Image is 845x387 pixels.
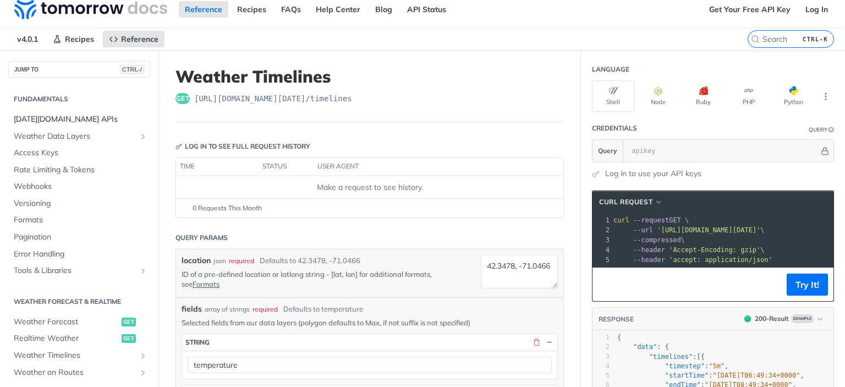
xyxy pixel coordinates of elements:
[180,182,559,193] div: Make a request to see history.
[14,198,147,209] span: Versioning
[8,263,150,279] a: Tools & LibrariesShow subpages for Tools & Libraries
[176,158,259,176] th: time
[8,61,150,78] button: JUMP TOCTRL-/
[175,143,182,150] svg: Key
[401,1,452,18] a: API Status
[598,276,613,293] button: Copy to clipboard
[592,333,610,342] div: 1
[592,140,623,162] button: Query
[103,31,164,47] a: Reference
[544,337,554,347] button: Hide
[8,364,150,381] a: Weather on RoutesShow subpages for Weather on Routes
[182,318,558,328] p: Selected fields from our data layers (polygon defaults to Max, if not suffix is not specified)
[175,93,190,104] span: get
[11,31,44,47] span: v4.0.1
[633,236,681,244] span: --compressed
[8,111,150,128] a: [DATE][DOMAIN_NAME] APIs
[213,256,226,266] div: json
[175,67,564,86] h1: Weather Timelines
[193,203,262,213] span: 0 Requests This Month
[14,350,136,361] span: Weather Timelines
[592,215,611,225] div: 1
[819,145,831,156] button: Hide
[8,212,150,228] a: Formats
[605,168,701,179] a: Log in to use your API keys
[613,246,765,254] span: \
[14,232,147,243] span: Pagination
[531,337,541,347] button: Delete
[637,80,679,112] button: Node
[613,226,765,234] span: \
[617,372,804,379] span: : ,
[592,80,634,112] button: Shell
[185,338,210,346] div: string
[703,1,797,18] a: Get Your Free API Key
[47,31,100,47] a: Recipes
[665,372,709,379] span: "startTime"
[8,297,150,307] h2: Weather Forecast & realtime
[633,216,669,224] span: --request
[8,347,150,364] a: Weather TimelinesShow subpages for Weather Timelines
[772,80,815,112] button: Python
[182,303,202,315] span: fields
[592,225,611,235] div: 2
[8,330,150,347] a: Realtime Weatherget
[8,246,150,263] a: Error Handling
[727,80,770,112] button: PHP
[657,226,760,234] span: '[URL][DOMAIN_NAME][DATE]'
[481,255,558,288] textarea: 42.3478, -71.0466
[14,215,147,226] span: Formats
[260,255,360,266] div: Defaults to 42.3478, -71.0466
[809,126,827,134] div: Query
[669,256,772,264] span: 'accept: application/json'
[14,181,147,192] span: Webhooks
[739,313,828,324] button: 200200-ResultExample
[14,165,147,176] span: Rate Limiting & Tokens
[14,317,119,328] span: Weather Forecast
[633,226,653,234] span: --url
[14,265,136,276] span: Tools & Libraries
[8,145,150,161] a: Access Keys
[800,34,831,45] kbd: CTRL-K
[8,162,150,178] a: Rate Limiting & Tokens
[283,304,363,315] div: Defaults to temperature
[799,1,834,18] a: Log In
[592,64,629,74] div: Language
[633,246,665,254] span: --header
[14,131,136,142] span: Weather Data Layers
[791,314,814,323] span: Example
[709,362,725,370] span: "5m"
[310,1,366,18] a: Help Center
[8,94,150,104] h2: Fundamentals
[14,148,147,159] span: Access Keys
[617,334,621,341] span: {
[175,233,228,243] div: Query Params
[122,334,136,343] span: get
[592,352,610,362] div: 3
[229,256,254,266] div: required
[598,146,617,156] span: Query
[665,362,705,370] span: "timestep"
[121,34,158,44] span: Reference
[599,197,652,207] span: cURL Request
[14,367,136,378] span: Weather on Routes
[8,128,150,145] a: Weather Data LayersShow subpages for Weather Data Layers
[809,126,834,134] div: QueryInformation
[649,353,693,361] span: "timelines"
[712,372,800,379] span: "[DATE]T06:49:34+0000"
[314,158,541,176] th: user agent
[617,362,728,370] span: : ,
[65,34,94,44] span: Recipes
[821,91,831,101] svg: More ellipsis
[175,141,310,151] div: Log in to see full request history
[592,342,610,352] div: 2
[669,246,760,254] span: 'Accept-Encoding: gzip'
[14,249,147,260] span: Error Handling
[8,178,150,195] a: Webhooks
[369,1,398,18] a: Blog
[8,229,150,246] a: Pagination
[193,280,220,288] a: Formats
[598,314,634,325] button: RESPONSE
[14,114,147,125] span: [DATE][DOMAIN_NAME] APIs
[592,362,610,371] div: 4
